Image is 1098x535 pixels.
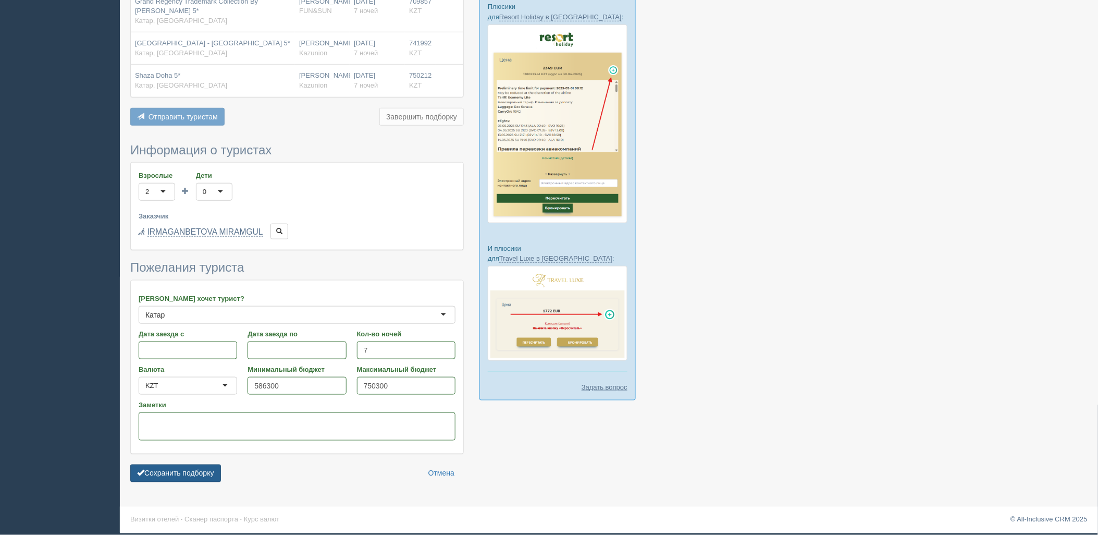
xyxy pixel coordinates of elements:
p: Плюсики для : [488,2,627,21]
div: 0 [203,187,206,197]
span: Kazunion [299,49,327,57]
h3: Информация о туристах [130,143,464,157]
span: Катар, [GEOGRAPHIC_DATA] [135,17,227,25]
span: 7 ночей [354,49,378,57]
span: Kazunion [299,81,327,89]
a: Задать вопрос [582,382,627,392]
span: [GEOGRAPHIC_DATA] - [GEOGRAPHIC_DATA] 5* [135,39,290,47]
div: Катар [145,310,165,320]
span: 7 ночей [354,81,378,89]
label: Дата заезда по [248,329,346,339]
span: KZT [409,49,422,57]
div: [DATE] [354,71,401,90]
span: KZT [409,7,422,15]
a: Отмена [422,465,461,482]
label: Кол-во ночей [357,329,455,339]
button: Отправить туристам [130,108,225,126]
span: Катар, [GEOGRAPHIC_DATA] [135,49,227,57]
label: Взрослые [139,171,175,180]
label: Валюта [139,364,237,374]
span: 741992 [409,39,431,47]
div: 2 [145,187,149,197]
input: 7-10 или 7,10,14 [357,342,455,359]
span: KZT [409,81,422,89]
span: · [181,516,183,524]
button: Завершить подборку [379,108,464,126]
div: [DATE] [354,39,401,58]
span: Shaza Doha 5* [135,71,180,79]
div: KZT [145,381,158,391]
span: FUN&SUN [299,7,332,15]
span: 7 ночей [354,7,378,15]
label: [PERSON_NAME] хочет турист? [139,294,455,303]
label: Дети [196,171,232,180]
div: [PERSON_NAME] [299,71,346,90]
label: Дата заезда с [139,329,237,339]
a: Сканер паспорта [184,516,238,524]
span: Пожелания туриста [130,260,244,274]
div: [PERSON_NAME] [299,39,346,58]
p: И плюсики для : [488,244,627,263]
a: © All-Inclusive CRM 2025 [1010,516,1088,524]
a: Визитки отелей [130,516,179,524]
a: Resort Holiday в [GEOGRAPHIC_DATA] [499,13,622,21]
label: Максимальный бюджет [357,364,455,374]
label: Минимальный бюджет [248,364,346,374]
a: Travel Luxe в [GEOGRAPHIC_DATA] [499,254,612,263]
span: Отправить туристам [149,113,218,121]
a: Курс валют [244,516,279,524]
label: Заметки [139,400,455,410]
button: Сохранить подборку [130,465,221,482]
img: travel-luxe-%D0%BF%D0%BE%D0%B4%D0%B1%D0%BE%D1%80%D0%BA%D0%B0-%D1%81%D1%80%D0%BC-%D0%B4%D0%BB%D1%8... [488,266,627,361]
label: Заказчик [139,211,455,221]
img: resort-holiday-%D0%BF%D1%96%D0%B4%D0%B1%D1%96%D1%80%D0%BA%D0%B0-%D1%81%D1%80%D0%BC-%D0%B4%D0%BB%D... [488,25,627,224]
a: IRMAGANBETOVA MIRAMGUL [147,227,263,237]
span: Катар, [GEOGRAPHIC_DATA] [135,81,227,89]
span: · [240,516,242,524]
span: 750212 [409,71,431,79]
